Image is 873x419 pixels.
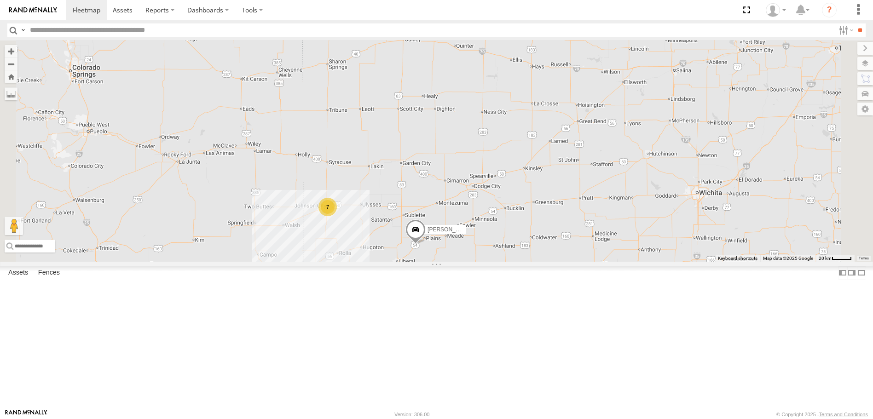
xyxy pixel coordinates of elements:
label: Dock Summary Table to the Left [838,266,847,280]
div: 7 [318,198,337,216]
label: Fences [34,267,64,280]
label: Search Query [19,23,27,37]
label: Map Settings [857,103,873,115]
label: Search Filter Options [835,23,855,37]
button: Keyboard shortcuts [718,255,757,262]
span: [PERSON_NAME] [428,226,473,233]
button: Drag Pegman onto the map to open Street View [5,217,23,235]
div: Clint Josserand [763,3,789,17]
a: Terms and Conditions [819,412,868,417]
button: Zoom in [5,45,17,57]
label: Hide Summary Table [857,266,866,280]
a: Visit our Website [5,410,47,419]
button: Zoom out [5,57,17,70]
label: Assets [4,267,33,280]
label: Dock Summary Table to the Right [847,266,856,280]
span: 20 km [819,256,832,261]
button: Map Scale: 20 km per 40 pixels [816,255,855,262]
label: Measure [5,87,17,100]
div: © Copyright 2025 - [776,412,868,417]
a: Terms (opens in new tab) [859,256,869,260]
i: ? [822,3,837,17]
button: Zoom Home [5,70,17,83]
img: rand-logo.svg [9,7,57,13]
span: Map data ©2025 Google [763,256,813,261]
div: Version: 306.00 [394,412,429,417]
